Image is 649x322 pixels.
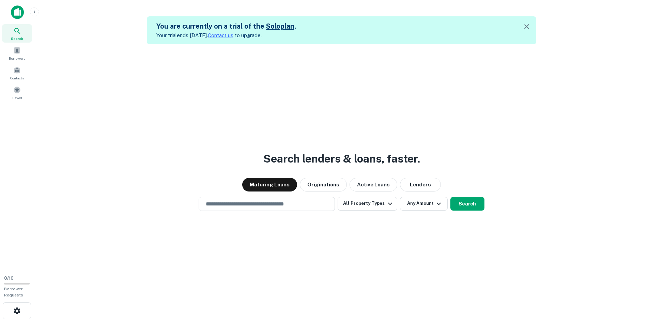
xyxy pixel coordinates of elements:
iframe: Chat Widget [615,267,649,300]
a: Search [2,24,32,43]
a: Borrowers [2,44,32,62]
button: Maturing Loans [242,178,297,191]
span: 0 / 10 [4,276,14,281]
a: Contact us [208,32,233,38]
img: capitalize-icon.png [11,5,24,19]
span: Search [11,36,23,41]
h3: Search lenders & loans, faster. [263,151,420,167]
button: Originations [300,178,347,191]
a: Soloplan [266,22,294,30]
button: Any Amount [400,197,448,211]
button: All Property Types [338,197,397,211]
a: Contacts [2,64,32,82]
button: Active Loans [350,178,397,191]
p: Your trial ends [DATE]. to upgrade. [156,31,296,40]
a: Saved [2,83,32,102]
span: Borrowers [9,56,25,61]
h5: You are currently on a trial of the . [156,21,296,31]
span: Contacts [10,75,24,81]
span: Borrower Requests [4,287,23,297]
span: Saved [12,95,22,101]
button: Lenders [400,178,441,191]
button: Search [450,197,484,211]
